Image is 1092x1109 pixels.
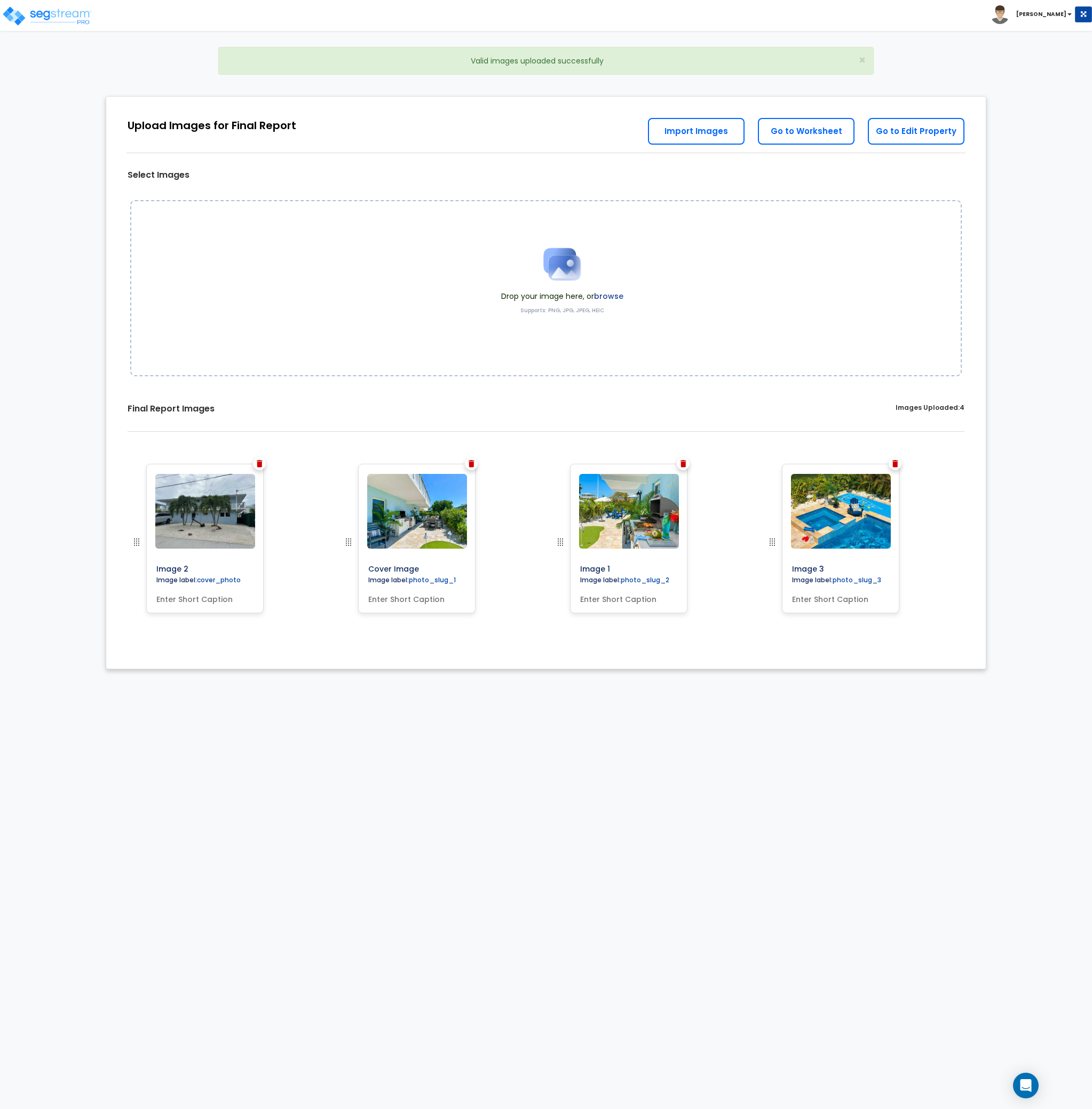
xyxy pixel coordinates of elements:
[128,403,215,415] label: Final Report Images
[896,403,964,415] label: Images Uploaded:
[409,575,456,584] label: photo_slug_1
[471,56,604,66] span: Valid images uploaded successfully
[535,237,589,291] img: Upload Icon
[868,118,964,145] a: Go to Edit Property
[197,575,241,584] label: cover_photo
[833,575,881,584] label: photo_slug_3
[128,169,189,181] label: Select Images
[342,536,355,549] img: drag handle
[960,403,964,412] span: 4
[621,575,669,584] label: photo_slug_2
[576,575,674,587] label: Image label:
[648,118,745,145] a: Import Images
[152,590,258,605] input: Enter Short Caption
[520,307,604,314] label: Supports: PNG, JPG, JPEG, HEIC
[859,54,866,66] button: Close
[859,52,866,68] span: ×
[501,291,623,302] span: Drop your image here, or
[364,575,460,587] label: Image label:
[991,5,1009,24] img: avatar.png
[788,575,885,587] label: Image label:
[554,536,567,549] img: drag handle
[758,118,854,145] a: Go to Worksheet
[128,118,296,133] div: Upload Images for Final Report
[130,536,143,549] img: drag handle
[788,590,893,605] input: Enter Short Caption
[1016,10,1066,18] b: [PERSON_NAME]
[892,460,898,468] img: Trash Icon
[152,575,245,587] label: Image label:
[257,460,263,468] img: Trash Icon
[594,291,623,302] label: browse
[469,460,474,468] img: Trash Icon
[680,460,686,468] img: Trash Icon
[364,590,470,605] input: Enter Short Caption
[766,536,779,549] img: drag handle
[2,5,92,27] img: logo_pro_r.png
[1013,1073,1039,1098] div: Open Intercom Messenger
[576,590,682,605] input: Enter Short Caption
